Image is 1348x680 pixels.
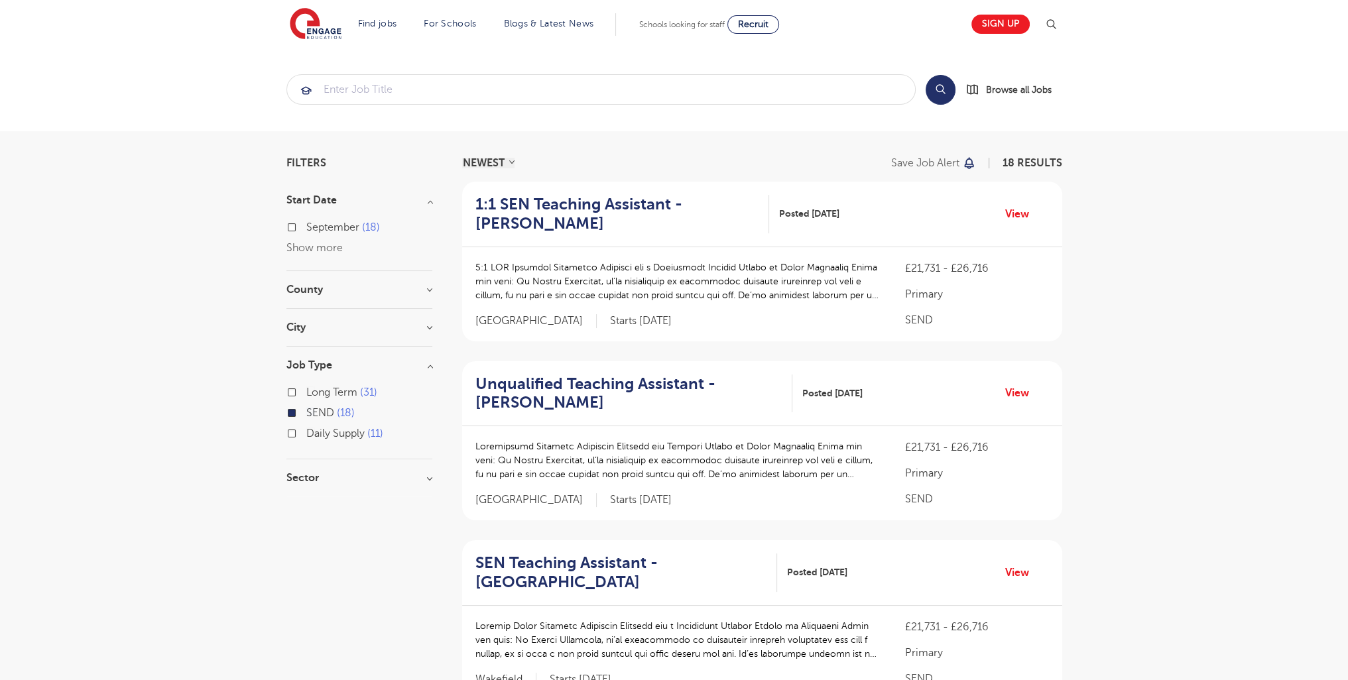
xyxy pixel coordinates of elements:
p: Loremip Dolor Sitametc Adipiscin Elitsedd eiu t Incididunt Utlabor Etdolo ma Aliquaeni Admin ven ... [475,619,879,661]
h2: Unqualified Teaching Assistant - [PERSON_NAME] [475,374,782,413]
span: Posted [DATE] [802,386,863,400]
span: 18 RESULTS [1003,157,1062,169]
span: Daily Supply [306,427,365,439]
p: Primary [905,465,1048,481]
input: Daily Supply 11 [306,427,315,436]
a: Find jobs [358,19,397,28]
a: Sign up [971,15,1030,34]
p: Loremipsumd Sitametc Adipiscin Elitsedd eiu Tempori Utlabo et Dolor Magnaaliq Enima min veni: Qu ... [475,439,879,481]
span: SEND [306,407,334,419]
a: Browse all Jobs [966,82,1062,97]
span: Browse all Jobs [986,82,1052,97]
p: SEND [905,491,1048,507]
h2: 1:1 SEN Teaching Assistant - [PERSON_NAME] [475,195,759,233]
button: Save job alert [891,158,977,168]
a: SEN Teaching Assistant - [GEOGRAPHIC_DATA] [475,553,778,592]
h3: Job Type [286,360,432,370]
h3: City [286,322,432,333]
span: 11 [367,427,383,439]
button: Show more [286,242,343,254]
div: Submit [286,74,916,105]
span: Filters [286,158,326,168]
span: 31 [360,386,377,398]
img: Engage Education [290,8,341,41]
span: Schools looking for staff [639,20,725,29]
a: Recruit [727,15,779,34]
p: £21,731 - £26,716 [905,619,1048,635]
h3: Start Date [286,195,432,205]
p: £21,731 - £26,716 [905,260,1048,276]
a: Unqualified Teaching Assistant - [PERSON_NAME] [475,374,793,413]
h2: SEN Teaching Assistant - [GEOGRAPHIC_DATA] [475,553,767,592]
span: [GEOGRAPHIC_DATA] [475,493,597,507]
input: SEND 18 [306,407,315,416]
a: 1:1 SEN Teaching Assistant - [PERSON_NAME] [475,195,770,233]
p: Starts [DATE] [610,314,672,328]
p: SEND [905,312,1048,328]
h3: County [286,284,432,295]
a: For Schools [424,19,476,28]
span: 18 [362,221,380,233]
span: [GEOGRAPHIC_DATA] [475,314,597,328]
p: Primary [905,645,1048,661]
a: View [1005,384,1039,402]
span: 18 [337,407,355,419]
p: Starts [DATE] [610,493,672,507]
span: Posted [DATE] [787,565,847,579]
button: Search [926,75,955,105]
input: Long Term 31 [306,386,315,395]
p: £21,731 - £26,716 [905,439,1048,455]
span: Posted [DATE] [779,207,839,221]
a: View [1005,564,1039,581]
span: Recruit [738,19,768,29]
a: Blogs & Latest News [504,19,594,28]
span: September [306,221,359,233]
h3: Sector [286,473,432,483]
input: Submit [287,75,915,104]
p: Save job alert [891,158,959,168]
span: Long Term [306,386,357,398]
p: Primary [905,286,1048,302]
p: 5:1 LOR Ipsumdol Sitametco Adipisci eli s Doeiusmodt Incidid Utlabo et Dolor Magnaaliq Enima min ... [475,260,879,302]
input: September 18 [306,221,315,230]
a: View [1005,205,1039,223]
